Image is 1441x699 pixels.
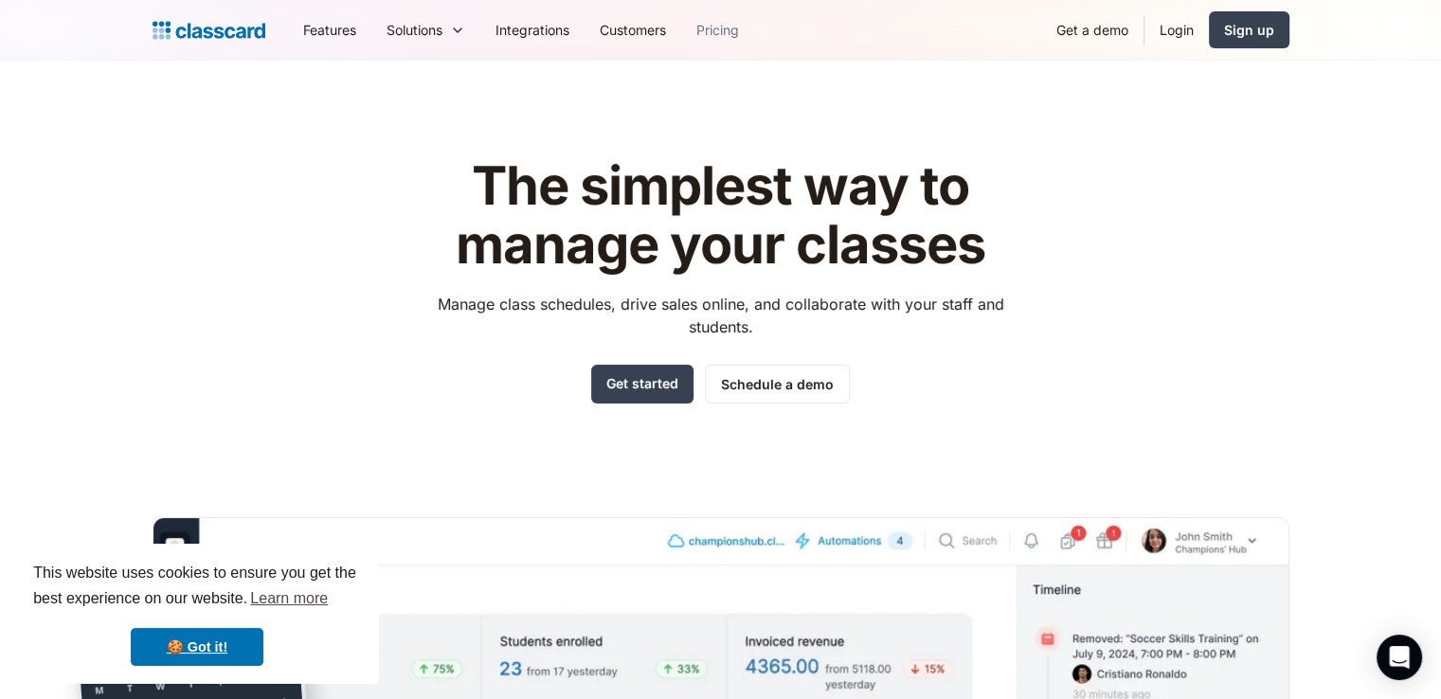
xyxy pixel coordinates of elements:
[1209,11,1289,48] a: Sign up
[705,365,850,403] a: Schedule a demo
[288,9,371,51] a: Features
[247,584,331,613] a: learn more about cookies
[1041,9,1144,51] a: Get a demo
[591,365,693,403] a: Get started
[33,562,361,613] span: This website uses cookies to ensure you get the best experience on our website.
[15,544,379,684] div: cookieconsent
[420,293,1021,338] p: Manage class schedules, drive sales online, and collaborate with your staff and students.
[420,157,1021,274] h1: The simplest way to manage your classes
[585,9,681,51] a: Customers
[1224,20,1274,40] div: Sign up
[387,20,442,40] div: Solutions
[131,628,263,666] a: dismiss cookie message
[1144,9,1209,51] a: Login
[480,9,585,51] a: Integrations
[681,9,754,51] a: Pricing
[1377,635,1422,680] div: Open Intercom Messenger
[153,17,265,44] a: home
[371,9,480,51] div: Solutions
